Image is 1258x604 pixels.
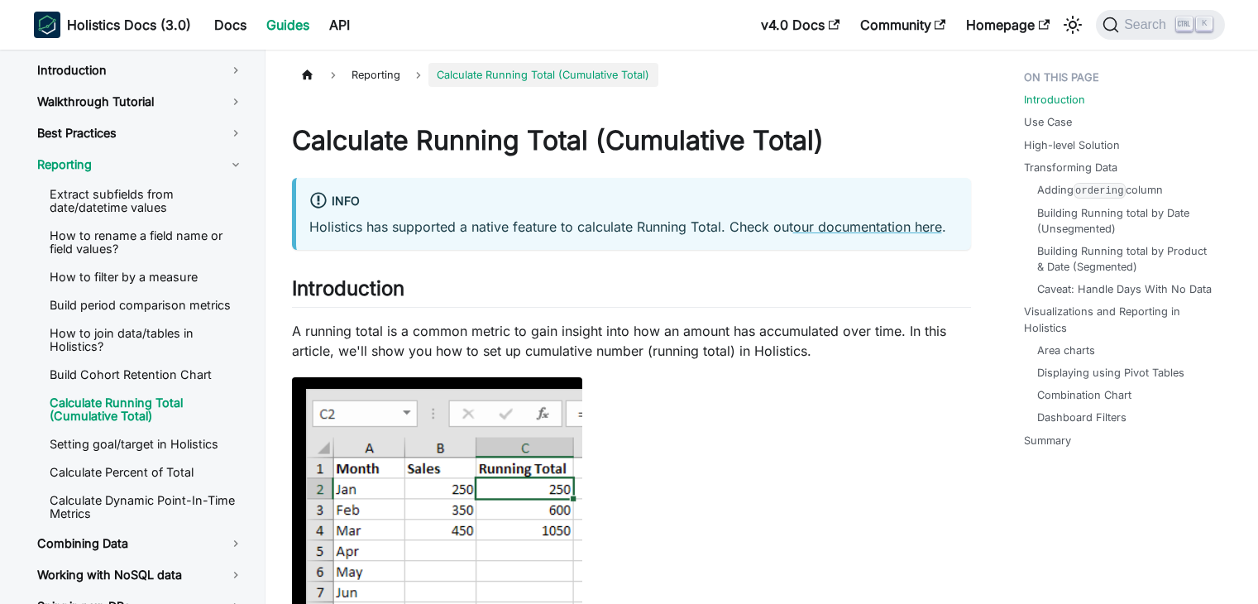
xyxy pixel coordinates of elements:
[1119,17,1176,32] span: Search
[36,488,257,526] a: Calculate Dynamic Point-In-Time Metrics
[1096,10,1224,40] button: Search
[36,265,257,290] a: How to filter by a measure
[292,321,971,361] p: A running total is a common metric to gain insight into how an amount has accumulated over time. ...
[793,218,942,235] a: our documentation here
[309,191,958,213] div: info
[1024,433,1071,448] a: Summary
[1024,114,1072,130] a: Use Case
[36,321,257,359] a: How to join data/tables in Holistics?
[1024,304,1222,335] a: Visualizations and Reporting in Holistics
[36,362,257,387] a: Build Cohort Retention Chart
[751,12,849,38] a: v4.0 Docs
[24,119,257,147] a: Best Practices
[1196,17,1213,31] kbd: K
[24,88,257,116] a: Walkthrough Tutorial
[319,12,360,38] a: API
[850,12,956,38] a: Community
[24,561,257,589] a: Working with NoSQL data
[24,530,257,558] a: Combining Data
[67,15,191,35] b: Holistics Docs (3.0)
[1037,182,1164,199] a: Addingorderingcolumn
[1037,365,1184,381] a: Displaying using Pivot Tables
[34,12,191,38] a: HolisticsHolistics Docs (3.0)
[36,391,257,429] a: Calculate Running Total (Cumulative Total)
[36,460,257,485] a: Calculate Percent of Total
[36,293,257,318] a: Build period comparison metrics
[292,276,971,308] h2: Introduction
[204,12,256,38] a: Docs
[1037,343,1095,358] a: Area charts
[1037,205,1215,237] a: Building Running total by Date (Unsegmented)
[1024,160,1117,175] a: Transforming Data
[1024,92,1085,108] a: Introduction
[1024,137,1120,153] a: High-level Solution
[1037,281,1212,297] a: Caveat: Handle Days With No Data
[36,223,257,261] a: How to rename a field name or field values?
[1059,12,1086,38] button: Switch between dark and light mode (currently light mode)
[428,63,658,87] span: Calculate Running Total (Cumulative Total)
[24,56,257,84] a: Introduction
[36,432,257,457] a: Setting goal/target in Holistics
[24,151,257,179] a: Reporting
[292,63,971,87] nav: Breadcrumbs
[956,12,1059,38] a: Homepage
[17,50,265,604] nav: Docs sidebar
[1037,243,1215,275] a: Building Running total by Product & Date (Segmented)
[309,217,958,237] p: Holistics has supported a native feature to calculate Running Total. Check out .
[1037,410,1126,425] a: Dashboard Filters
[292,63,323,87] a: Home page
[256,12,319,38] a: Guides
[292,124,971,157] h1: Calculate Running Total (Cumulative Total)
[1074,183,1126,199] code: ordering
[36,182,257,220] a: Extract subfields from date/datetime values
[1037,387,1131,403] a: Combination Chart
[34,12,60,38] img: Holistics
[343,63,409,87] span: Reporting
